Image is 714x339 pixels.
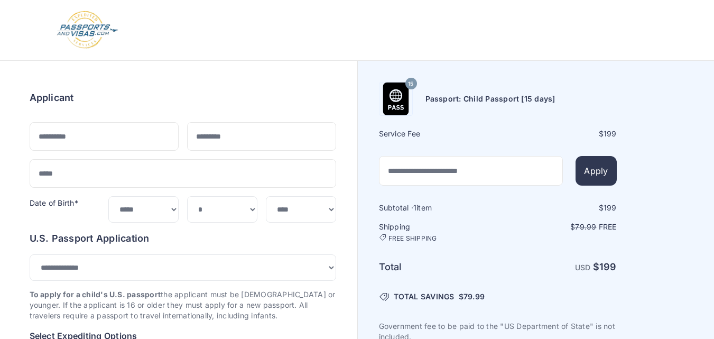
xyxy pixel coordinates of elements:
[575,263,591,272] span: USD
[379,203,497,213] h6: Subtotal · item
[575,222,596,231] span: 79.99
[388,234,437,243] span: FREE SHIPPING
[413,203,416,212] span: 1
[593,261,617,272] strong: $
[499,203,617,213] div: $
[394,291,455,302] span: TOTAL SAVINGS
[30,289,336,321] p: the applicant must be [DEMOGRAPHIC_DATA] or younger. If the applicant is 16 or older they must ap...
[604,203,617,212] span: 199
[30,290,161,299] strong: To apply for a child's U.S. passport
[499,222,617,232] p: $
[463,292,485,301] span: 79.99
[379,83,412,115] img: Product Name
[30,90,74,105] h6: Applicant
[379,260,497,274] h6: Total
[379,222,497,243] h6: Shipping
[56,11,119,50] img: Logo
[379,129,497,139] h6: Service Fee
[425,94,555,104] h6: Passport: Child Passport [15 days]
[599,261,617,272] span: 199
[408,77,413,91] span: 15
[604,129,617,138] span: 199
[459,291,485,302] span: $
[599,222,617,231] span: Free
[499,129,617,139] div: $
[30,198,78,207] label: Date of Birth*
[576,156,616,186] button: Apply
[30,231,336,246] h6: U.S. Passport Application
